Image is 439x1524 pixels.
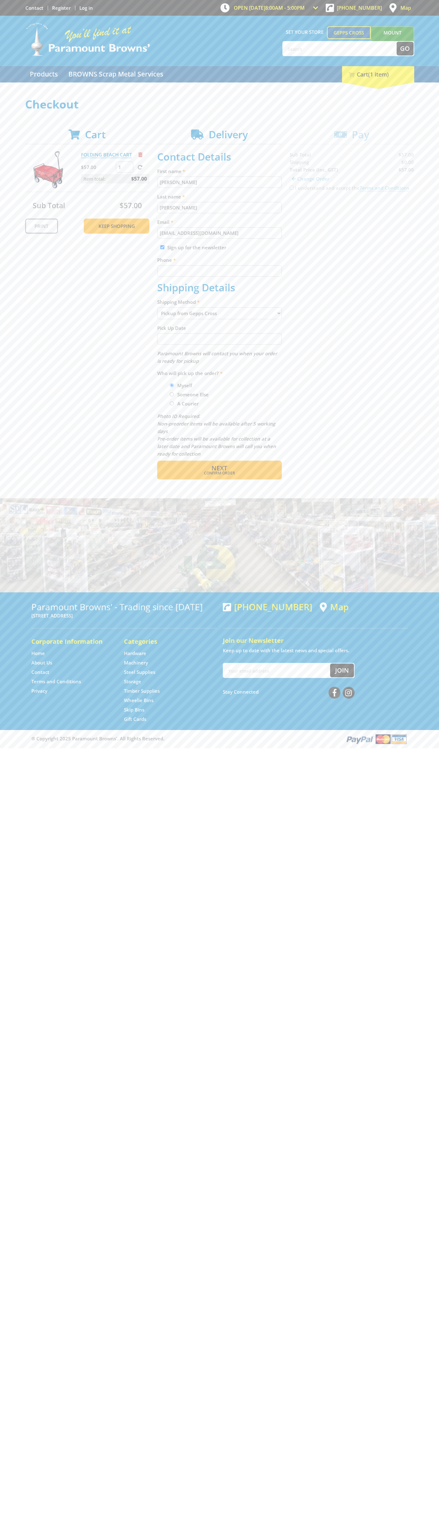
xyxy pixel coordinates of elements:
[124,678,141,685] a: Go to the Storage page
[211,464,227,472] span: Next
[124,716,146,722] a: Go to the Gift Cards page
[342,66,414,82] div: Cart
[223,684,355,699] div: Stay Connected
[157,307,282,319] select: Please select a shipping method.
[397,42,414,56] button: Go
[157,256,282,264] label: Phone
[81,151,132,158] a: FOLDING BEACH CART
[234,4,305,11] span: OPEN [DATE]
[124,688,160,694] a: Go to the Timber Supplies page
[25,98,414,111] h1: Checkout
[157,333,282,345] input: Please select a pick up date.
[320,602,349,612] a: View a map of Gepps Cross location
[175,389,211,400] label: Someone Else
[157,298,282,306] label: Shipping Method
[64,66,168,82] a: Go to the BROWNS Scrap Metal Services page
[157,413,276,457] em: Photo ID Required. Non-preorder items will be available after 5 working days Pre-order items will...
[223,602,312,612] div: [PHONE_NUMBER]
[167,244,226,251] label: Sign up for the newsletter
[25,219,58,234] a: Print
[120,200,142,210] span: $57.00
[175,380,194,391] label: Myself
[170,383,174,387] input: Please select who will pick up the order.
[371,26,414,50] a: Mount [PERSON_NAME]
[209,128,248,141] span: Delivery
[81,174,149,183] p: Item total:
[345,733,408,745] img: PayPal, Mastercard, Visa accepted
[223,664,330,677] input: Your email address
[282,26,327,38] span: Set your store
[31,669,49,675] a: Go to the Contact page
[52,5,71,11] a: Go to the registration page
[124,669,155,675] a: Go to the Steel Supplies page
[31,612,217,619] p: [STREET_ADDRESS]
[330,664,354,677] button: Join
[157,227,282,239] input: Please enter your email address.
[157,265,282,277] input: Please enter your telephone number.
[85,128,106,141] span: Cart
[170,401,174,405] input: Please select who will pick up the order.
[124,637,204,646] h5: Categories
[31,151,69,188] img: FOLDING BEACH CART
[157,350,277,364] em: Paramount Browns will contact you when your order is ready for pickup
[157,167,282,175] label: First name
[84,219,149,234] a: Keep Shopping
[124,706,144,713] a: Go to the Skip Bins page
[31,602,217,612] h3: Paramount Browns' - Trading since [DATE]
[79,5,93,11] a: Log in
[31,659,52,666] a: Go to the About Us page
[157,177,282,188] input: Please enter your first name.
[170,392,174,396] input: Please select who will pick up the order.
[138,151,142,158] a: Remove from cart
[33,200,65,210] span: Sub Total
[31,688,47,694] a: Go to the Privacy page
[157,282,282,294] h2: Shipping Details
[283,42,397,56] input: Search
[171,471,268,475] span: Confirm order
[157,324,282,332] label: Pick Up Date
[175,398,201,409] label: A Courier
[124,659,148,666] a: Go to the Machinery page
[157,202,282,213] input: Please enter your last name.
[25,5,43,11] a: Go to the Contact page
[223,647,408,654] p: Keep up to date with the latest news and special offers.
[265,4,305,11] span: 8:00am - 5:00pm
[368,71,389,78] span: (1 item)
[327,26,371,39] a: Gepps Cross
[157,461,282,479] button: Next Confirm order
[223,636,408,645] h5: Join our Newsletter
[157,151,282,163] h2: Contact Details
[25,66,62,82] a: Go to the Products page
[81,163,115,171] p: $57.00
[31,650,45,657] a: Go to the Home page
[124,650,146,657] a: Go to the Hardware page
[124,697,153,704] a: Go to the Wheelie Bins page
[157,369,282,377] label: Who will pick up the order?
[131,174,147,183] span: $57.00
[31,637,111,646] h5: Corporate Information
[31,678,81,685] a: Go to the Terms and Conditions page
[25,22,151,57] img: Paramount Browns'
[157,218,282,226] label: Email
[157,193,282,200] label: Last name
[25,733,414,745] div: ® Copyright 2025 Paramount Browns'. All Rights Reserved.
